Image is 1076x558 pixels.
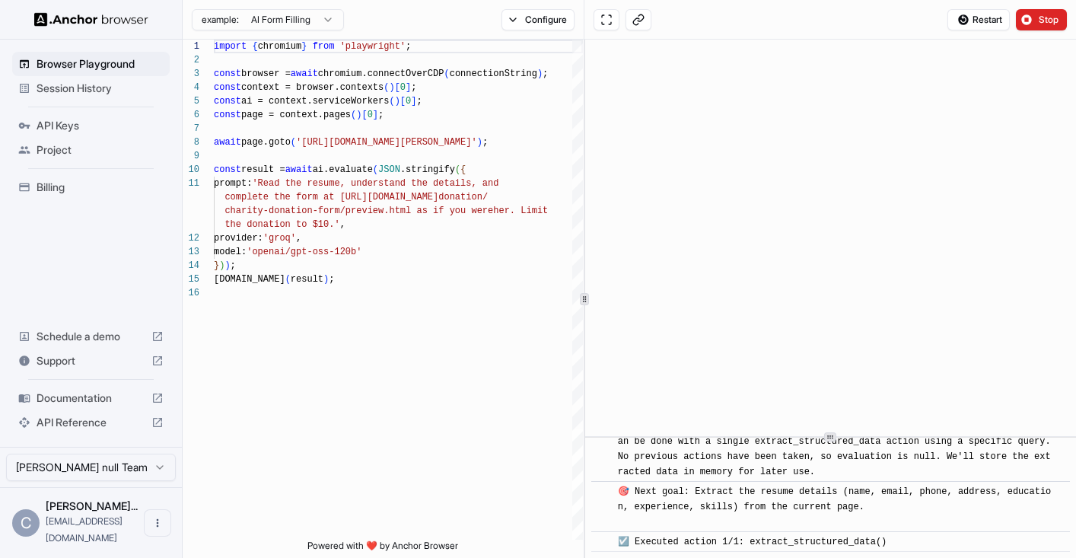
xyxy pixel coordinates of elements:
[543,69,548,79] span: ;
[241,164,285,175] span: result =
[144,509,171,537] button: Open menu
[183,94,199,108] div: 5
[214,137,241,148] span: await
[947,9,1010,30] button: Restart
[241,96,389,107] span: ai = context.serviceWorkers
[241,110,351,120] span: page = context.pages
[12,52,170,76] div: Browser Playground
[214,233,263,244] span: provider:
[214,260,219,271] span: }
[482,137,488,148] span: ;
[400,96,406,107] span: [
[329,274,334,285] span: ;
[183,136,199,149] div: 8
[224,219,339,230] span: the donation to $10.'
[214,82,241,93] span: const
[973,14,1002,26] span: Restart
[438,192,488,202] span: donation/
[37,180,164,195] span: Billing
[378,110,384,120] span: ;
[400,82,406,93] span: 0
[291,137,296,148] span: (
[258,41,302,52] span: chromium
[493,206,548,216] span: her. Limit
[183,40,199,53] div: 1
[12,113,170,138] div: API Keys
[378,164,400,175] span: JSON
[34,12,148,27] img: Anchor Logo
[224,192,438,202] span: complete the form at [URL][DOMAIN_NAME]
[183,259,199,273] div: 14
[46,499,138,512] span: Charlie Jones null
[356,110,361,120] span: )
[241,82,384,93] span: context = browser.contexts
[406,96,411,107] span: 0
[183,286,199,300] div: 16
[389,82,394,93] span: )
[224,260,230,271] span: )
[214,41,247,52] span: import
[318,69,444,79] span: chromium.connectOverCDP
[291,274,323,285] span: result
[12,386,170,410] div: Documentation
[37,56,164,72] span: Browser Playground
[12,324,170,349] div: Schedule a demo
[411,96,416,107] span: ]
[406,82,411,93] span: ]
[37,142,164,158] span: Project
[214,178,252,189] span: prompt:
[231,260,236,271] span: ;
[214,96,241,107] span: const
[247,247,361,257] span: 'openai/gpt-oss-120b'
[537,69,543,79] span: )
[12,509,40,537] div: C
[37,353,145,368] span: Support
[183,81,199,94] div: 4
[12,349,170,373] div: Support
[340,219,345,230] span: ,
[395,96,400,107] span: )
[285,274,291,285] span: (
[313,164,373,175] span: ai.evaluate
[183,273,199,286] div: 15
[1039,14,1060,26] span: Stop
[263,233,296,244] span: 'groq'
[291,69,318,79] span: await
[37,118,164,133] span: API Keys
[384,82,389,93] span: (
[37,391,145,406] span: Documentation
[219,260,224,271] span: )
[183,122,199,136] div: 7
[444,69,449,79] span: (
[252,41,257,52] span: {
[340,41,406,52] span: 'playwright'
[12,138,170,162] div: Project
[214,69,241,79] span: const
[373,164,378,175] span: (
[296,233,301,244] span: ,
[460,164,466,175] span: {
[501,9,575,30] button: Configure
[214,274,285,285] span: [DOMAIN_NAME]
[37,415,145,430] span: API Reference
[183,67,199,81] div: 3
[406,41,411,52] span: ;
[37,81,164,96] span: Session History
[214,247,247,257] span: model:
[214,164,241,175] span: const
[400,164,455,175] span: .stringify
[183,177,199,190] div: 11
[214,110,241,120] span: const
[373,110,378,120] span: ]
[37,329,145,344] span: Schedule a demo
[368,110,373,120] span: 0
[416,96,422,107] span: ;
[477,137,482,148] span: )
[296,137,477,148] span: '[URL][DOMAIN_NAME][PERSON_NAME]'
[361,110,367,120] span: [
[12,410,170,435] div: API Reference
[241,137,291,148] span: page.goto
[224,206,493,216] span: charity-donation-form/preview.html as if you were
[351,110,356,120] span: (
[183,149,199,163] div: 9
